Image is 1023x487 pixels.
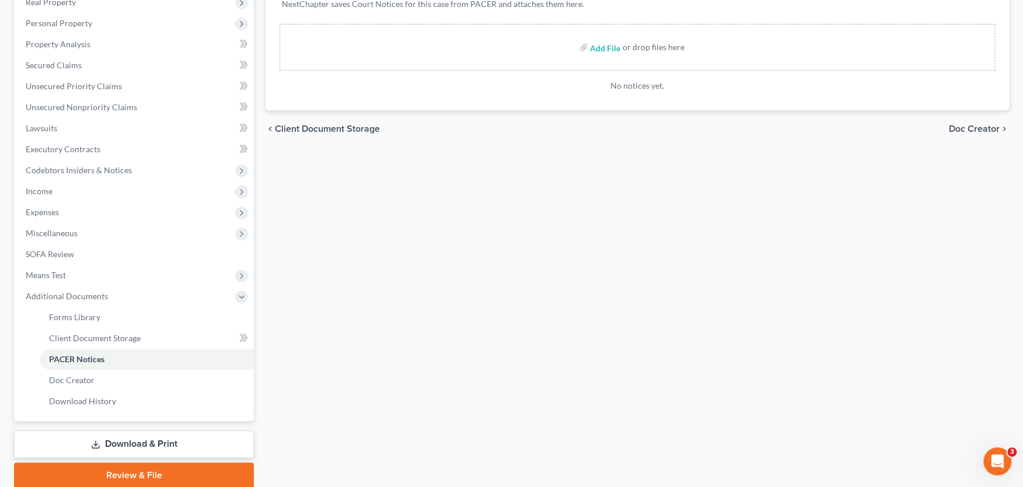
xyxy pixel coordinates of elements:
span: Unsecured Priority Claims [26,81,122,91]
span: Means Test [26,270,66,280]
span: Property Analysis [26,39,90,49]
i: chevron_right [1000,124,1009,134]
span: Unsecured Nonpriority Claims [26,102,137,112]
a: Download & Print [14,430,254,458]
span: Executory Contracts [26,144,100,154]
span: PACER Notices [49,354,104,364]
p: No notices yet. [280,80,995,92]
span: Expenses [26,207,59,217]
iframe: Intercom live chat [983,447,1011,475]
span: Download History [49,396,116,406]
div: or drop files here [623,41,685,53]
a: Unsecured Nonpriority Claims [16,97,254,118]
span: 3 [1007,447,1017,457]
span: Forms Library [49,312,100,322]
a: Client Document Storage [40,328,254,349]
button: chevron_left Client Document Storage [266,124,380,134]
a: Executory Contracts [16,139,254,160]
span: Doc Creator [949,124,1000,134]
i: chevron_left [266,124,275,134]
span: Miscellaneous [26,228,78,238]
span: SOFA Review [26,249,74,259]
a: Lawsuits [16,118,254,139]
a: Forms Library [40,307,254,328]
button: Doc Creator chevron_right [949,124,1009,134]
span: Secured Claims [26,60,82,70]
span: Client Document Storage [49,333,141,343]
a: Property Analysis [16,34,254,55]
span: Additional Documents [26,291,108,301]
span: Income [26,186,53,196]
span: Client Document Storage [275,124,380,134]
span: Doc Creator [49,375,95,385]
span: Lawsuits [26,123,57,133]
a: Doc Creator [40,370,254,391]
a: Secured Claims [16,55,254,76]
a: Download History [40,391,254,412]
a: Unsecured Priority Claims [16,76,254,97]
a: PACER Notices [40,349,254,370]
a: SOFA Review [16,244,254,265]
span: Codebtors Insiders & Notices [26,165,132,175]
span: Personal Property [26,18,92,28]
